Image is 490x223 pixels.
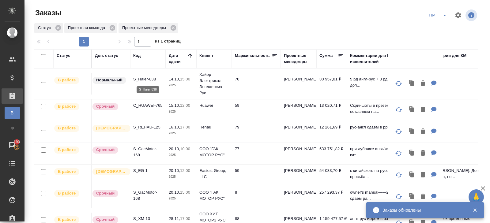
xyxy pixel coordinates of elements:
p: В работе [58,103,76,110]
div: Доп. статус [95,53,118,59]
button: Обновить [391,76,406,91]
button: Клонировать [406,191,418,203]
p: ООО "ГАК МОТОР РУС" [199,146,229,158]
td: 59 [232,165,281,186]
button: Удалить [418,169,428,181]
p: Скриншоты в презентации оставляем на... [350,102,417,115]
p: Huawei [199,102,229,109]
button: Клонировать [406,104,418,116]
td: [PERSON_NAME] [281,99,316,121]
p: 16.10, [169,125,180,129]
p: Срочный [96,190,115,196]
td: 30 957,01 ₽ [316,73,347,95]
p: 2025 [169,130,193,136]
p: 15:00 [180,77,190,81]
td: 533 751,82 ₽ [316,143,347,164]
p: S_EG-1 [133,168,163,174]
a: Ф [5,122,20,134]
div: Выставляется автоматически, если на указанный объем услуг необходимо больше времени в стандартном... [92,102,127,111]
p: 28.11, [169,216,180,221]
div: Маржинальность [235,53,270,59]
td: [PERSON_NAME] [281,73,316,95]
p: 5 рд англ-рус + 3 рд рус-каз + 2 доп... [350,76,417,88]
p: 12:00 [180,168,190,173]
p: 2025 [169,109,193,115]
p: 15:00 [180,190,190,195]
div: Выставляет ПМ после принятия заказа от КМа [54,146,88,154]
span: Настроить таблицу [451,8,466,23]
p: В работе [58,169,76,175]
p: с китайского на русский язык просьба... [350,168,417,180]
td: 12 261,69 ₽ [316,121,347,143]
td: 8 [232,186,281,208]
div: Выставляет ПМ после принятия заказа от КМа [54,102,88,111]
button: Удалить [418,125,428,138]
p: Хайер Электрикал Эпплаенсиз Рус [199,72,229,96]
p: рус-англ сдаем в ppt [350,124,417,130]
button: Для ПМ: Скриншоты в презентации оставляем на китайском, как есть. [428,104,440,116]
span: В [8,110,17,116]
button: Обновить [391,168,406,182]
div: Выставляет ПМ после принятия заказа от КМа [54,189,88,198]
button: Удалить [418,104,428,116]
button: Обновить [391,102,406,117]
div: split button [426,10,451,20]
td: 77 [232,143,281,164]
button: Для ПМ: с китайского на русский язык просьба БД: сделайте, пожалуйста, проверку ЛКА Для КМ: 15.09... [428,169,440,181]
div: Выставляет ПМ после принятия заказа от КМа [54,168,88,176]
p: 20.10, [169,168,180,173]
div: Выставляет ПМ после принятия заказа от КМа [54,76,88,84]
p: 20.10, [169,190,180,195]
p: [DEMOGRAPHIC_DATA] [96,125,127,131]
p: 17:00 [180,125,190,129]
div: Выставляется автоматически для первых 3 заказов нового контактного лица. Особое внимание [92,124,127,132]
p: S_GacMotor-169 [133,146,163,158]
p: В работе [58,147,76,153]
button: Клонировать [406,147,418,160]
button: Закрыть [469,207,481,213]
p: В работе [58,77,76,83]
div: Выставляет ПМ после принятия заказа от КМа [54,124,88,132]
button: Для ПМ: owner's manual——20250716.pdf сдаем раньше всех - 13.10 в 10:00: поставьте пожалуйста в пр... [428,191,440,203]
p: Срочный [96,217,115,223]
p: ООО "ГАК МОТОР РУС" [199,189,229,202]
p: 14.10, [169,77,180,81]
button: Для ПМ: 5 рд англ-рус + 3 рд рус-каз + 2 доп дня на добавку Какие условия перевода руководства на... [428,77,440,90]
div: Дата сдачи [169,53,187,65]
div: Статус [57,53,70,59]
td: 70 [232,73,281,95]
p: В работе [58,190,76,196]
p: 15.10, [169,103,180,108]
button: Удалить [418,191,428,203]
p: S_GacMotor-168 [133,189,163,202]
span: из 1 страниц [155,38,181,46]
span: 193 [10,139,24,145]
p: Нормальный [96,77,123,83]
p: 2025 [169,152,193,158]
div: Заказы обновлены [383,207,463,213]
p: при дубляже англ/кит переводим с кит ... [350,146,417,158]
td: 257 293,37 ₽ [316,186,347,208]
p: В работе [58,125,76,131]
button: 🙏 [469,189,484,205]
td: 54 033,70 ₽ [316,165,347,186]
p: Срочный [96,103,115,110]
div: Проектная команда [64,23,117,33]
span: Посмотреть информацию [466,9,478,21]
button: Обновить [391,189,406,204]
div: Статус по умолчанию для стандартных заказов [92,76,127,84]
p: Срочный [96,147,115,153]
div: Сумма [319,53,333,59]
div: Выставляется автоматически, если на указанный объем услуг необходимо больше времени в стандартном... [92,146,127,154]
div: Выставляется автоматически для первых 3 заказов нового контактного лица. Особое внимание [92,168,127,176]
p: Статус [38,25,53,31]
p: 12:00 [180,103,190,108]
div: Клиент [199,53,213,59]
p: Проектная команда [68,25,107,31]
button: Удалить [418,147,428,160]
p: owner's manual——20250716.pdf сдаем ра... [350,189,417,202]
button: Обновить [391,146,406,161]
a: В [5,107,20,119]
div: Проектные менеджеры [284,53,313,65]
button: Клонировать [406,169,418,181]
